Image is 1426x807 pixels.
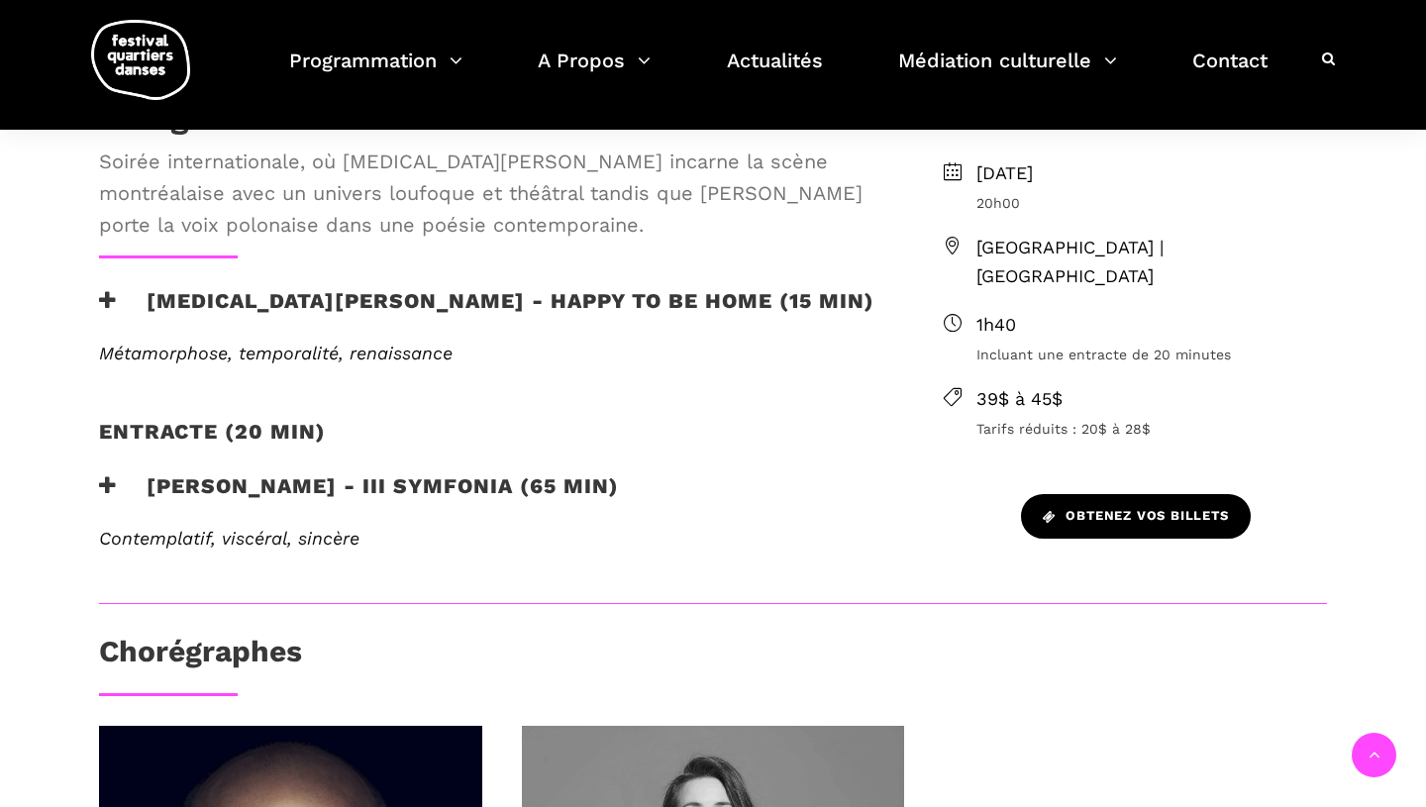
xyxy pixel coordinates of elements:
[976,192,1327,214] span: 20h00
[976,418,1327,440] span: Tarifs réduits : 20$ à 28$
[976,234,1327,291] span: [GEOGRAPHIC_DATA] | [GEOGRAPHIC_DATA]
[99,473,619,523] h3: [PERSON_NAME] - III Symfonia (65 min)
[99,146,879,241] span: Soirée internationale, où [MEDICAL_DATA][PERSON_NAME] incarne la scène montréalaise avec un unive...
[976,311,1327,340] span: 1h40
[976,385,1327,414] span: 39$ à 45$
[1043,506,1229,527] span: Obtenez vos billets
[99,343,453,363] span: Métamorphose, temporalité, renaissance
[99,288,874,338] h3: [MEDICAL_DATA][PERSON_NAME] - Happy to be home (15 min)
[289,44,462,102] a: Programmation
[91,20,190,100] img: logo-fqd-med
[1192,44,1268,102] a: Contact
[99,419,326,468] h2: Entracte (20 min)
[898,44,1117,102] a: Médiation culturelle
[727,44,823,102] a: Actualités
[538,44,651,102] a: A Propos
[1021,494,1251,539] a: Obtenez vos billets
[99,528,359,549] span: Contemplatif, viscéral, sincère
[976,344,1327,365] span: Incluant une entracte de 20 minutes
[976,159,1327,188] span: [DATE]
[99,634,302,683] h3: Chorégraphes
